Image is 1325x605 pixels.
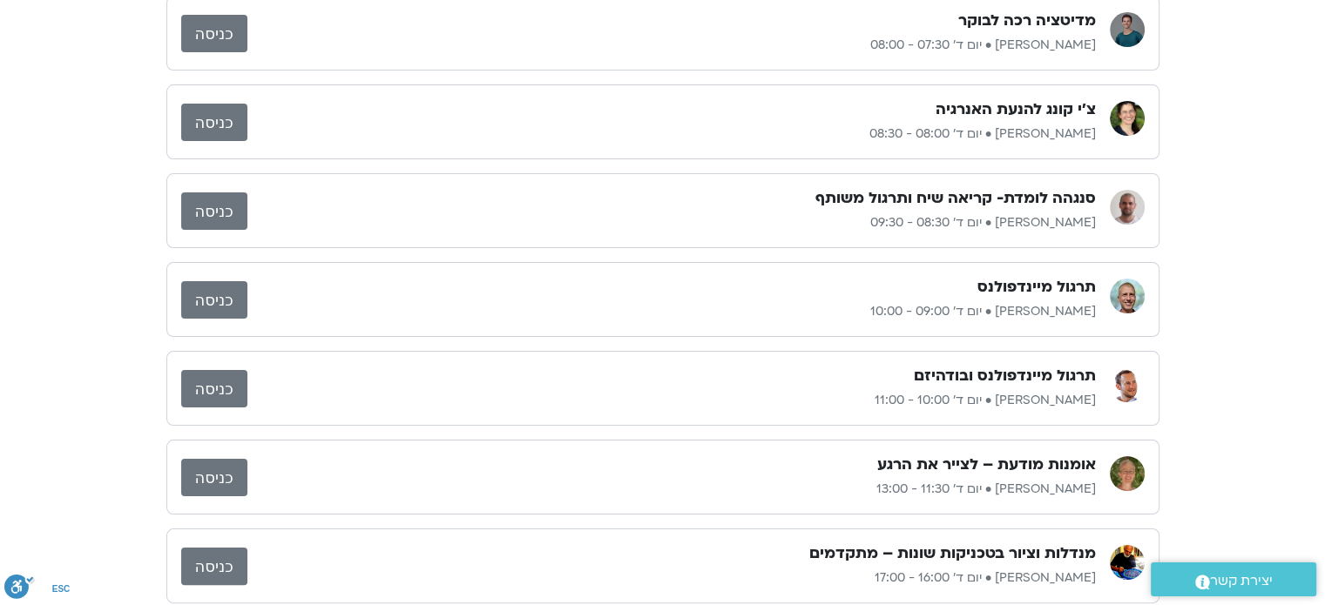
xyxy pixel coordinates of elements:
[1210,569,1273,593] span: יצירת קשר
[1151,562,1316,596] a: יצירת קשר
[815,188,1096,209] h3: סנגהה לומדת- קריאה שיח ותרגול משותף
[181,104,247,141] a: כניסה
[247,390,1096,411] p: [PERSON_NAME] • יום ד׳ 10:00 - 11:00
[958,10,1096,31] h3: מדיטציה רכה לבוקר
[247,301,1096,322] p: [PERSON_NAME] • יום ד׳ 09:00 - 10:00
[247,212,1096,233] p: [PERSON_NAME] • יום ד׳ 08:30 - 09:30
[1110,190,1145,225] img: דקל קנטי
[809,543,1096,564] h3: מנדלות וציור בטכניקות שונות – מתקדמים
[181,370,247,407] a: כניסה
[181,548,247,585] a: כניסה
[1110,367,1145,402] img: רון כהנא
[181,192,247,230] a: כניסה
[247,124,1096,145] p: [PERSON_NAME] • יום ד׳ 08:00 - 08:30
[1110,279,1145,313] img: ניב אידלמן
[181,15,247,52] a: כניסה
[1110,101,1145,136] img: רונית מלכין
[936,99,1096,120] h3: צ'י קונג להנעת האנרגיה
[181,281,247,319] a: כניסה
[247,479,1096,500] p: [PERSON_NAME] • יום ד׳ 11:30 - 13:00
[247,35,1096,56] p: [PERSON_NAME] • יום ד׳ 07:30 - 08:00
[977,277,1096,298] h3: תרגול מיינדפולנס
[914,366,1096,387] h3: תרגול מיינדפולנס ובודהיזם
[1110,12,1145,47] img: אורי דאובר
[181,459,247,496] a: כניסה
[247,568,1096,588] p: [PERSON_NAME] • יום ד׳ 16:00 - 17:00
[1110,545,1145,580] img: איתן קדמי
[1110,456,1145,491] img: דורית טייכמן
[877,454,1096,475] h3: אומנות מודעת – לצייר את הרגע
